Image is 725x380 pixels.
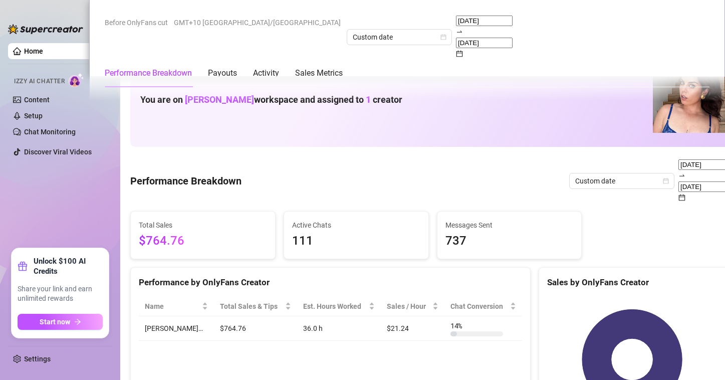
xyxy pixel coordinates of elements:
[69,73,84,87] img: AI Chatter
[24,148,92,156] a: Discover Viral Videos
[214,297,297,316] th: Total Sales & Tips
[575,173,668,188] span: Custom date
[34,256,103,276] strong: Unlock $100 AI Credits
[24,47,43,55] a: Home
[366,94,371,105] span: 1
[139,316,214,341] td: [PERSON_NAME]…
[18,261,28,271] span: gift
[139,220,267,231] span: Total Sales
[18,314,103,330] button: Start nowarrow-right
[139,297,214,316] th: Name
[185,94,254,105] span: [PERSON_NAME]
[456,38,513,48] input: End date
[174,15,341,30] span: GMT+10 [GEOGRAPHIC_DATA]/[GEOGRAPHIC_DATA]
[303,301,367,312] div: Est. Hours Worked
[353,30,446,45] span: Custom date
[24,96,50,104] a: Content
[130,174,241,188] h4: Performance Breakdown
[381,316,444,341] td: $21.24
[678,171,685,179] span: to
[40,318,70,326] span: Start now
[444,297,522,316] th: Chat Conversion
[220,301,283,312] span: Total Sales & Tips
[14,77,65,86] span: Izzy AI Chatter
[663,178,669,184] span: calendar
[105,15,168,30] span: Before OnlyFans cut
[445,232,574,251] span: 737
[214,316,297,341] td: $764.76
[140,94,402,105] h1: You are on workspace and assigned to creator
[387,301,430,312] span: Sales / Hour
[74,318,81,325] span: arrow-right
[678,172,685,179] span: swap-right
[24,112,43,120] a: Setup
[297,316,381,341] td: 36.0 h
[456,28,463,36] span: to
[292,232,420,251] span: 111
[145,301,200,312] span: Name
[440,34,446,40] span: calendar
[456,50,463,57] span: calendar
[8,24,83,34] img: logo-BBDzfeDw.svg
[381,297,444,316] th: Sales / Hour
[295,67,343,79] div: Sales Metrics
[18,284,103,304] span: Share your link and earn unlimited rewards
[24,355,51,363] a: Settings
[678,194,685,201] span: calendar
[253,67,279,79] div: Activity
[208,67,237,79] div: Payouts
[445,220,574,231] span: Messages Sent
[292,220,420,231] span: Active Chats
[105,67,192,79] div: Performance Breakdown
[24,128,76,136] a: Chat Monitoring
[139,276,522,289] div: Performance by OnlyFans Creator
[450,320,466,331] span: 14 %
[450,301,508,312] span: Chat Conversion
[139,232,267,251] span: $764.76
[456,16,513,26] input: Start date
[456,28,463,35] span: swap-right
[653,61,725,133] img: Lauren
